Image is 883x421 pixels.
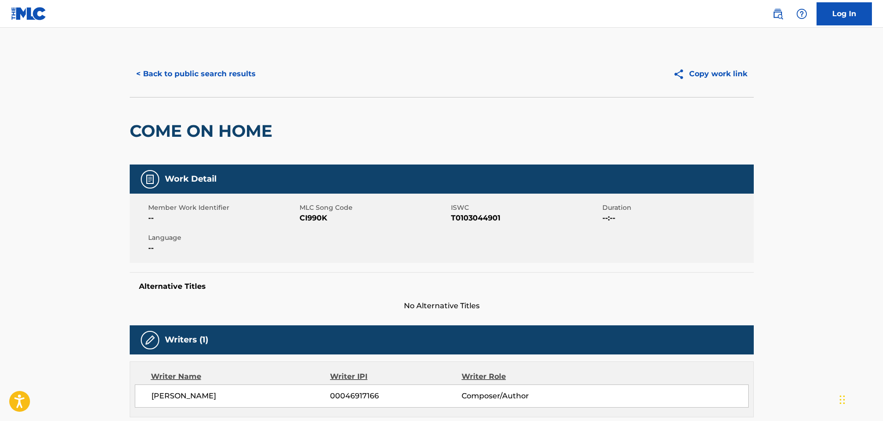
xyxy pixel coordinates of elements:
div: Writer Name [151,371,330,382]
div: Writer IPI [330,371,462,382]
img: help [796,8,807,19]
div: Writer Role [462,371,581,382]
span: -- [148,243,297,254]
img: Copy work link [673,68,689,80]
button: Copy work link [667,62,754,85]
span: Language [148,233,297,243]
span: Composer/Author [462,390,581,402]
iframe: Chat Widget [837,377,883,421]
img: search [772,8,783,19]
span: 00046917166 [330,390,461,402]
span: -- [148,213,297,224]
a: Log In [817,2,872,25]
span: [PERSON_NAME] [151,390,330,402]
img: Work Detail [144,174,156,185]
h5: Writers (1) [165,335,208,345]
span: T0103044901 [451,213,600,224]
span: No Alternative Titles [130,300,754,311]
h5: Work Detail [165,174,216,184]
div: Drag [840,386,845,414]
h2: COME ON HOME [130,121,277,141]
img: Writers [144,335,156,346]
span: Member Work Identifier [148,203,297,213]
span: MLC Song Code [300,203,449,213]
span: CI990K [300,213,449,224]
span: Duration [602,203,751,213]
button: < Back to public search results [130,62,262,85]
span: --:-- [602,213,751,224]
span: ISWC [451,203,600,213]
a: Public Search [769,5,787,23]
div: Help [793,5,811,23]
h5: Alternative Titles [139,282,745,291]
img: MLC Logo [11,7,47,20]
